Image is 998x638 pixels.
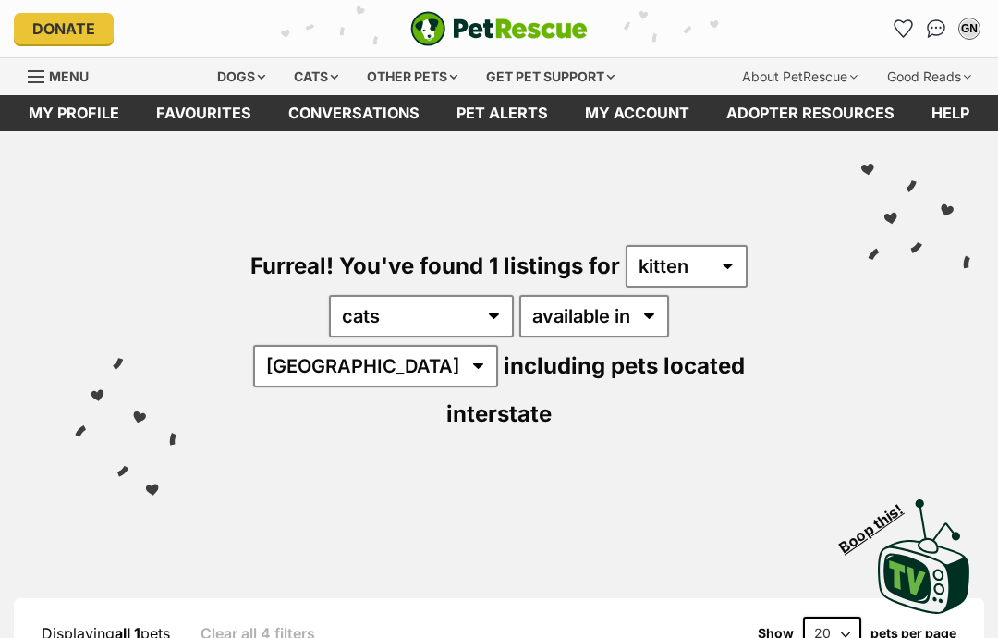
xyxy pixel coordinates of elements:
[913,95,988,131] a: Help
[28,58,102,92] a: Menu
[138,95,270,131] a: Favourites
[960,19,979,38] div: GN
[927,19,946,38] img: chat-41dd97257d64d25036548639549fe6c8038ab92f7586957e7f3b1b290dea8141.svg
[836,489,921,556] span: Boop this!
[10,95,138,131] a: My profile
[874,58,984,95] div: Good Reads
[955,14,984,43] button: My account
[281,58,351,95] div: Cats
[49,68,89,84] span: Menu
[566,95,708,131] a: My account
[250,252,620,279] span: Furreal! You've found 1 listings for
[708,95,913,131] a: Adopter resources
[410,11,588,46] a: PetRescue
[878,499,970,614] img: PetRescue TV logo
[438,95,566,131] a: Pet alerts
[14,13,114,44] a: Donate
[888,14,918,43] a: Favourites
[270,95,438,131] a: conversations
[410,11,588,46] img: logo-e224e6f780fb5917bec1dbf3a21bbac754714ae5b6737aabdf751b685950b380.svg
[204,58,278,95] div: Dogs
[446,352,745,427] span: including pets located interstate
[888,14,984,43] ul: Account quick links
[354,58,470,95] div: Other pets
[878,483,970,618] a: Boop this!
[921,14,951,43] a: Conversations
[729,58,870,95] div: About PetRescue
[473,58,627,95] div: Get pet support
